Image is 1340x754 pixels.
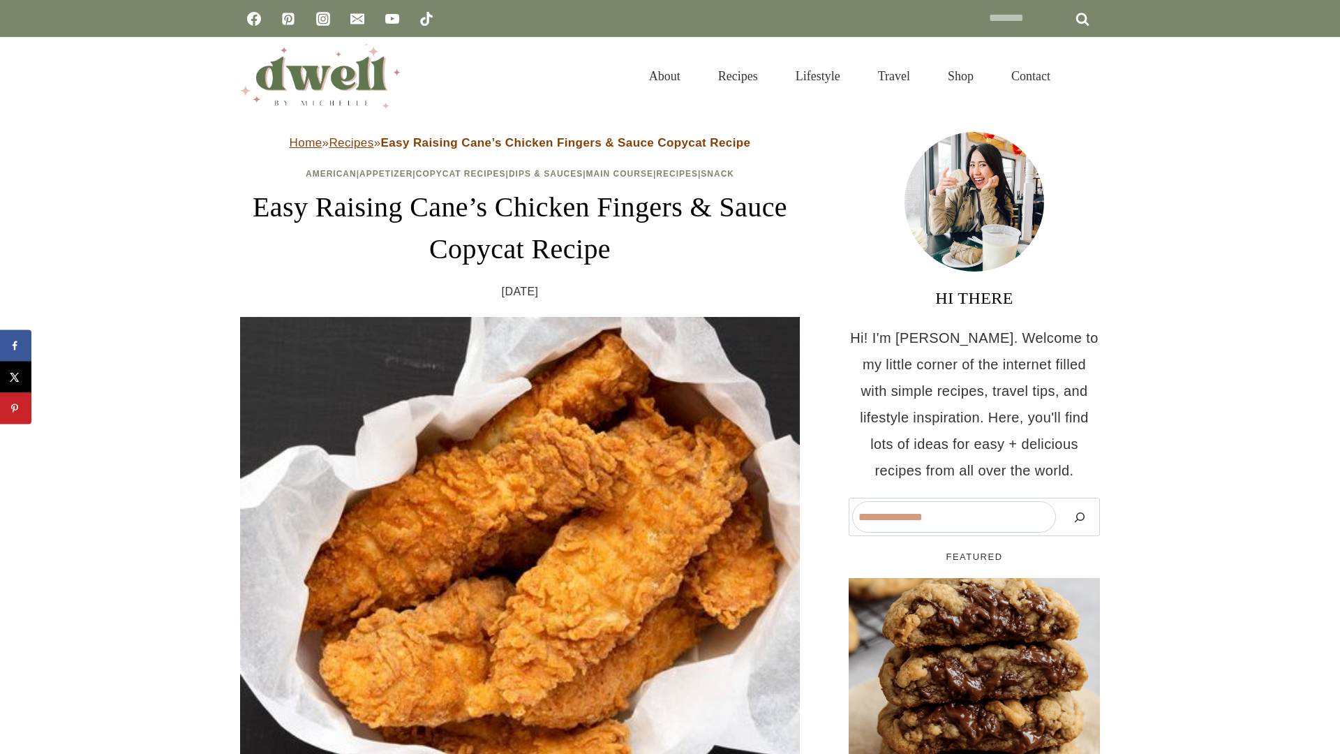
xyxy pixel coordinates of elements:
p: Hi! I'm [PERSON_NAME]. Welcome to my little corner of the internet filled with simple recipes, tr... [849,325,1100,484]
a: Instagram [309,5,337,33]
h5: FEATURED [849,550,1100,564]
time: [DATE] [502,281,539,302]
a: Recipes [656,169,698,179]
strong: Easy Raising Cane’s Chicken Fingers & Sauce Copycat Recipe [380,136,750,149]
a: Recipes [329,136,373,149]
a: Pinterest [274,5,302,33]
h1: Easy Raising Cane’s Chicken Fingers & Sauce Copycat Recipe [240,186,800,270]
a: Copycat Recipes [416,169,506,179]
a: Travel [859,52,929,101]
nav: Primary Navigation [630,52,1069,101]
a: Recipes [699,52,777,101]
a: Contact [992,52,1069,101]
span: | | | | | | [306,169,734,179]
a: American [306,169,357,179]
a: TikTok [412,5,440,33]
a: Shop [929,52,992,101]
a: Facebook [240,5,268,33]
a: Appetizer [359,169,412,179]
img: DWELL by michelle [240,44,401,108]
a: Lifestyle [777,52,859,101]
a: Email [343,5,371,33]
a: YouTube [378,5,406,33]
a: Snack [701,169,734,179]
button: View Search Form [1076,64,1100,88]
button: Search [1063,501,1096,533]
a: Dips & Sauces [509,169,583,179]
h3: HI THERE [849,286,1100,311]
a: Main Course [586,169,653,179]
span: » » [290,136,751,149]
a: Home [290,136,322,149]
a: About [630,52,699,101]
